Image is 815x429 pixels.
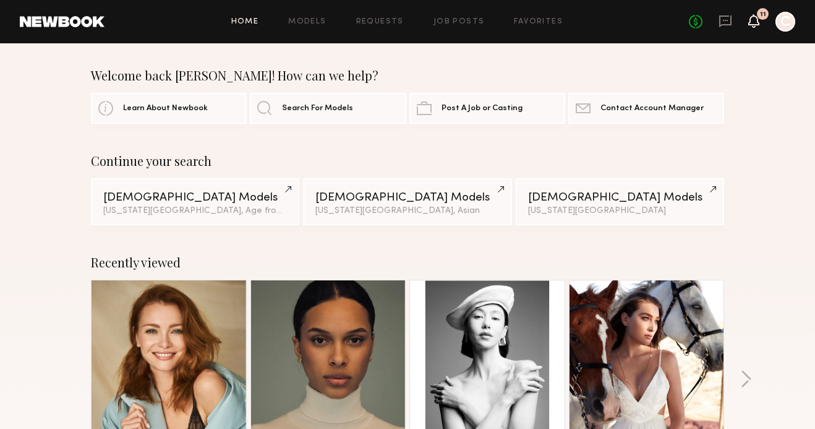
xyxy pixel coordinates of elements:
div: 11 [760,11,766,18]
span: Learn About Newbook [123,105,208,113]
a: [DEMOGRAPHIC_DATA] Models[US_STATE][GEOGRAPHIC_DATA] [516,178,724,225]
a: Post A Job or Casting [409,93,565,124]
a: Search For Models [250,93,406,124]
a: Favorites [514,18,563,26]
a: Learn About Newbook [91,93,247,124]
div: [DEMOGRAPHIC_DATA] Models [103,192,287,204]
div: [DEMOGRAPHIC_DATA] Models [528,192,712,204]
div: Continue your search [91,154,724,168]
div: [US_STATE][GEOGRAPHIC_DATA], Asian [315,207,499,215]
a: Contact Account Manager [568,93,724,124]
div: Recently viewed [91,255,724,270]
a: [DEMOGRAPHIC_DATA] Models[US_STATE][GEOGRAPHIC_DATA], Age from [DEMOGRAPHIC_DATA]. [91,178,299,225]
div: [US_STATE][GEOGRAPHIC_DATA], Age from [DEMOGRAPHIC_DATA]. [103,207,287,215]
a: Job Posts [433,18,485,26]
span: Contact Account Manager [600,105,704,113]
span: Post A Job or Casting [442,105,523,113]
div: [DEMOGRAPHIC_DATA] Models [315,192,499,204]
a: Home [231,18,259,26]
a: [DEMOGRAPHIC_DATA] Models[US_STATE][GEOGRAPHIC_DATA], Asian [303,178,511,225]
span: Search For Models [282,105,353,113]
div: [US_STATE][GEOGRAPHIC_DATA] [528,207,712,215]
a: Models [288,18,326,26]
a: C [775,12,795,32]
a: Requests [356,18,404,26]
div: Welcome back [PERSON_NAME]! How can we help? [91,68,724,83]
